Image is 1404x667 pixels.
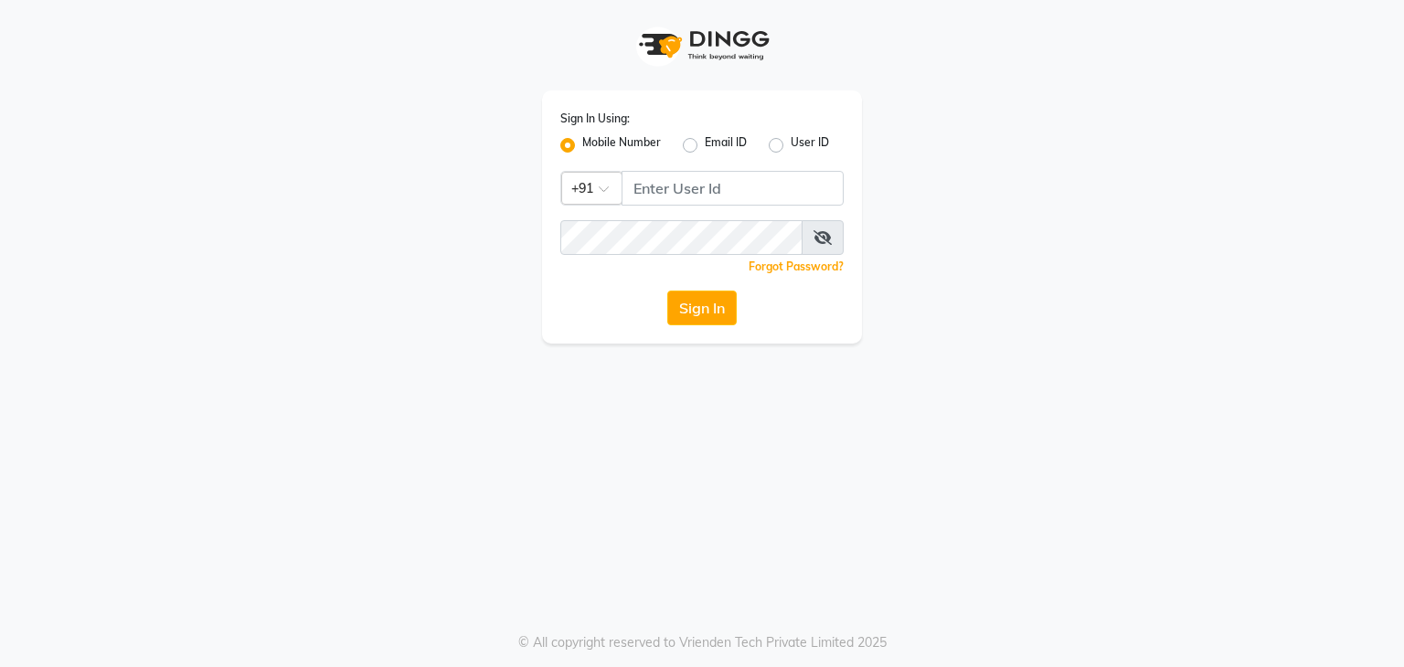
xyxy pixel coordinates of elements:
[791,134,829,156] label: User ID
[560,111,630,127] label: Sign In Using:
[667,291,737,325] button: Sign In
[622,171,844,206] input: Username
[582,134,661,156] label: Mobile Number
[629,18,775,72] img: logo1.svg
[560,220,803,255] input: Username
[749,259,844,273] a: Forgot Password?
[705,134,747,156] label: Email ID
